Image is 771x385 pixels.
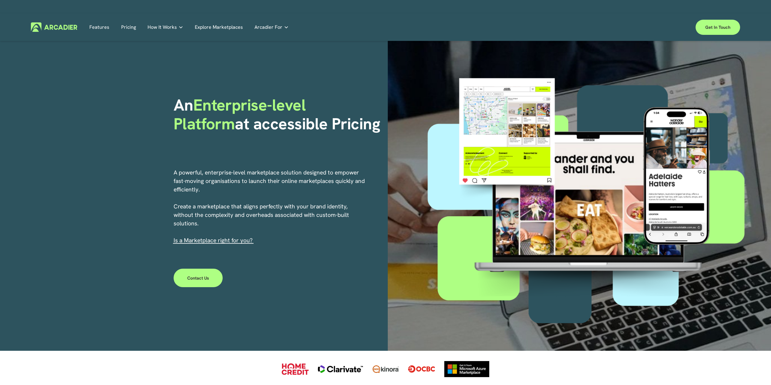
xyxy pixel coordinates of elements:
[175,237,253,244] a: s a Marketplace right for you?
[696,20,740,35] a: Get in touch
[89,22,109,32] a: Features
[121,22,136,32] a: Pricing
[31,22,77,32] img: Arcadier
[254,22,289,32] a: folder dropdown
[254,23,282,32] span: Arcadier For
[148,23,177,32] span: How It Works
[174,269,223,287] a: Contact Us
[174,168,366,245] p: A powerful, enterprise-level marketplace solution designed to empower fast-moving organisations t...
[148,22,183,32] a: folder dropdown
[174,237,253,244] span: I
[195,22,243,32] a: Explore Marketplaces
[174,96,384,134] h1: An at accessible Pricing
[174,95,310,134] span: Enterprise-level Platform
